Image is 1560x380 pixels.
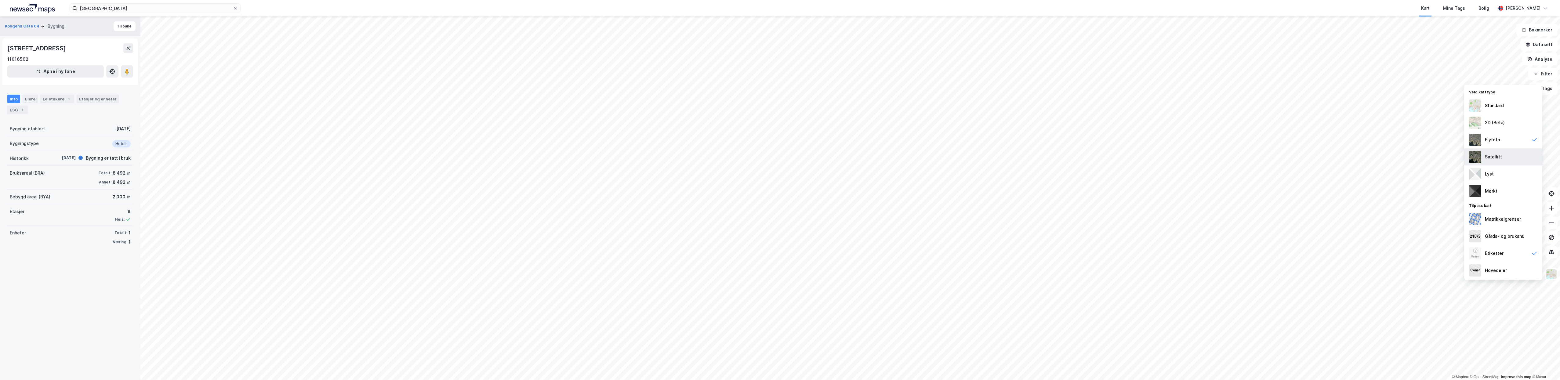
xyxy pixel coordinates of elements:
[48,23,64,30] div: Bygning
[1485,153,1502,161] div: Satellitt
[51,155,76,161] div: [DATE]
[1469,247,1481,259] img: Z
[1522,53,1558,65] button: Analyse
[115,217,125,222] div: Heis:
[7,56,28,63] div: 11016502
[1469,185,1481,197] img: nCdM7BzjoCAAAAAElFTkSuQmCC
[1469,151,1481,163] img: 9k=
[7,43,67,53] div: [STREET_ADDRESS]
[1485,250,1504,257] div: Etiketter
[79,96,117,102] div: Etasjer og enheter
[115,208,131,215] div: 8
[1529,351,1560,380] iframe: Chat Widget
[7,95,20,103] div: Info
[1529,351,1560,380] div: Kontrollprogram for chat
[113,193,131,201] div: 2 000 ㎡
[1469,134,1481,146] img: Z
[10,229,26,237] div: Enheter
[1506,5,1540,12] div: [PERSON_NAME]
[1485,233,1524,240] div: Gårds- og bruksnr.
[1469,264,1481,277] img: majorOwner.b5e170eddb5c04bfeeff.jpeg
[7,106,28,114] div: ESG
[77,4,233,13] input: Søk på adresse, matrikkel, gårdeiere, leietakere eller personer
[1464,200,1542,211] div: Tilpass kart
[1546,268,1557,280] img: Z
[116,125,131,132] div: [DATE]
[1485,267,1507,274] div: Hovedeier
[5,23,41,29] button: Kongens Gate 64
[99,171,111,176] div: Totalt:
[129,229,131,237] div: 1
[1529,82,1558,95] button: Tags
[1469,117,1481,129] img: Z
[1528,68,1558,80] button: Filter
[66,96,72,102] div: 1
[19,107,25,113] div: 1
[10,155,29,162] div: Historikk
[10,140,39,147] div: Bygningstype
[23,95,38,103] div: Eiere
[114,21,136,31] button: Tilbake
[1501,375,1531,379] a: Improve this map
[1464,86,1542,97] div: Velg karttype
[86,154,131,162] div: Bygning er tatt i bruk
[129,238,131,246] div: 1
[1516,24,1558,36] button: Bokmerker
[113,240,127,244] div: Næring:
[1452,375,1469,379] a: Mapbox
[10,4,55,13] img: logo.a4113a55bc3d86da70a041830d287a7e.svg
[10,125,45,132] div: Bygning etablert
[113,169,131,177] div: 8 492 ㎡
[1485,136,1500,143] div: Flyfoto
[7,65,104,78] button: Åpne i ny fane
[1469,230,1481,242] img: cadastreKeys.547ab17ec502f5a4ef2b.jpeg
[1485,187,1497,195] div: Mørkt
[1485,102,1504,109] div: Standard
[1443,5,1465,12] div: Mine Tags
[10,169,45,177] div: Bruksareal (BRA)
[1469,213,1481,225] img: cadastreBorders.cfe08de4b5ddd52a10de.jpeg
[1520,38,1558,51] button: Datasett
[1485,170,1494,178] div: Lyst
[99,180,111,185] div: Annet:
[1485,215,1521,223] div: Matrikkelgrenser
[1469,100,1481,112] img: Z
[1485,119,1505,126] div: 3D (Beta)
[1470,375,1500,379] a: OpenStreetMap
[10,193,50,201] div: Bebygd areal (BYA)
[10,208,24,215] div: Etasjer
[113,179,131,186] div: 8 492 ㎡
[1421,5,1430,12] div: Kart
[114,230,127,235] div: Totalt:
[1469,168,1481,180] img: luj3wr1y2y3+OchiMxRmMxRlscgabnMEmZ7DJGWxyBpucwSZnsMkZbHIGm5zBJmewyRlscgabnMEmZ7DJGWxyBpucwSZnsMkZ...
[40,95,74,103] div: Leietakere
[1478,5,1489,12] div: Bolig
